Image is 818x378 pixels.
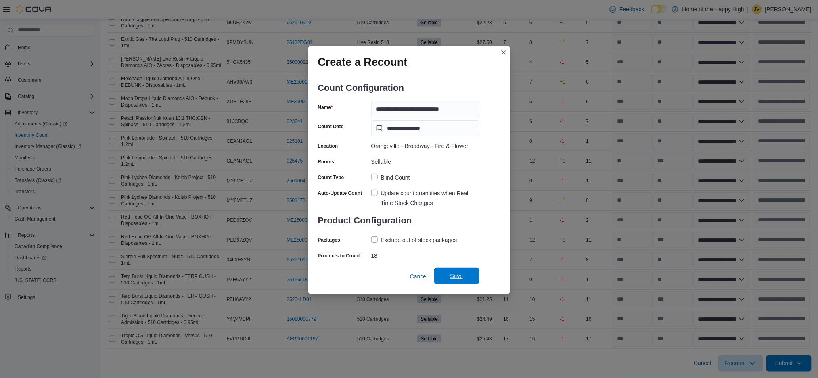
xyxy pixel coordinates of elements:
[318,75,479,101] h3: Count Configuration
[318,104,333,111] label: Name
[434,268,479,284] button: Save
[499,48,508,57] button: Closes this modal window
[410,272,428,280] span: Cancel
[318,190,362,196] label: Auto-Update Count
[318,174,344,181] label: Count Type
[371,249,479,259] div: 18
[407,268,431,284] button: Cancel
[318,208,479,234] h3: Product Configuration
[381,235,457,245] div: Exclude out of stock packages
[371,120,479,136] input: Press the down key to open a popover containing a calendar.
[450,272,463,280] span: Save
[318,253,360,259] label: Products to Count
[381,188,479,208] div: Update count quantities when Real Time Stock Changes
[381,173,410,182] div: Blind Count
[318,56,408,69] h1: Create a Recount
[371,140,479,149] div: Orangeville - Broadway - Fire & Flower
[318,123,344,130] label: Count Date
[318,237,340,243] label: Packages
[318,143,338,149] label: Location
[318,159,335,165] label: Rooms
[371,155,479,165] div: Sellable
